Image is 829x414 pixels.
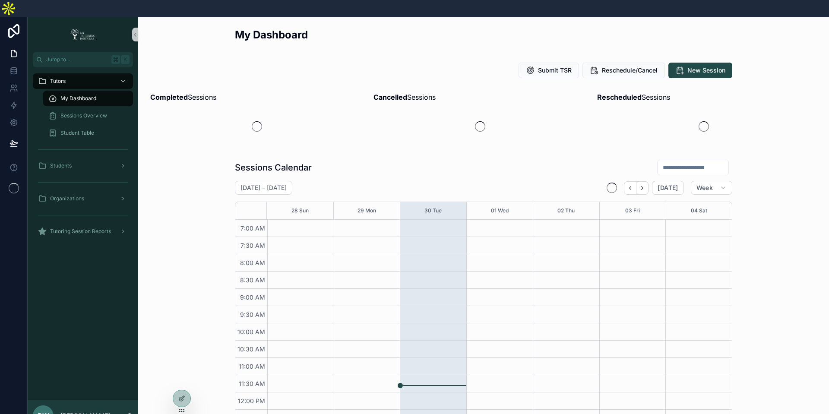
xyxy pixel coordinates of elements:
[238,224,267,232] span: 7:00 AM
[658,184,678,192] span: [DATE]
[291,202,309,219] button: 28 Sun
[240,183,287,192] h2: [DATE] – [DATE]
[373,93,407,101] strong: Cancelled
[235,28,308,42] h2: My Dashboard
[691,181,732,195] button: Week
[538,66,572,75] span: Submit TSR
[624,181,636,195] button: Back
[33,158,133,174] a: Students
[625,202,640,219] button: 03 Fri
[597,93,642,101] strong: Rescheduled
[238,259,267,266] span: 8:00 AM
[150,92,216,102] span: Sessions
[50,162,72,169] span: Students
[60,130,94,136] span: Student Table
[33,52,133,67] button: Jump to...K
[519,63,579,78] button: Submit TSR
[150,93,188,101] strong: Completed
[50,195,84,202] span: Organizations
[602,66,658,75] span: Reschedule/Cancel
[50,78,66,85] span: Tutors
[28,67,138,250] div: scrollable content
[238,311,267,318] span: 9:30 AM
[33,191,133,206] a: Organizations
[122,56,129,63] span: K
[236,397,267,405] span: 12:00 PM
[237,363,267,370] span: 11:00 AM
[46,56,108,63] span: Jump to...
[238,276,267,284] span: 8:30 AM
[237,380,267,387] span: 11:30 AM
[491,202,509,219] button: 01 Wed
[557,202,575,219] button: 02 Thu
[238,294,267,301] span: 9:00 AM
[43,91,133,106] a: My Dashboard
[424,202,442,219] button: 30 Tue
[652,181,683,195] button: [DATE]
[373,92,436,102] span: Sessions
[50,228,111,235] span: Tutoring Session Reports
[358,202,376,219] button: 29 Mon
[33,224,133,239] a: Tutoring Session Reports
[235,328,267,335] span: 10:00 AM
[43,108,133,123] a: Sessions Overview
[235,345,267,353] span: 10:30 AM
[235,161,312,174] h1: Sessions Calendar
[582,63,665,78] button: Reschedule/Cancel
[68,28,98,41] img: App logo
[696,184,713,192] span: Week
[43,125,133,141] a: Student Table
[636,181,649,195] button: Next
[687,66,725,75] span: New Session
[60,95,96,102] span: My Dashboard
[238,242,267,249] span: 7:30 AM
[597,92,670,102] span: Sessions
[33,73,133,89] a: Tutors
[60,112,107,119] span: Sessions Overview
[668,63,732,78] button: New Session
[691,202,707,219] button: 04 Sat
